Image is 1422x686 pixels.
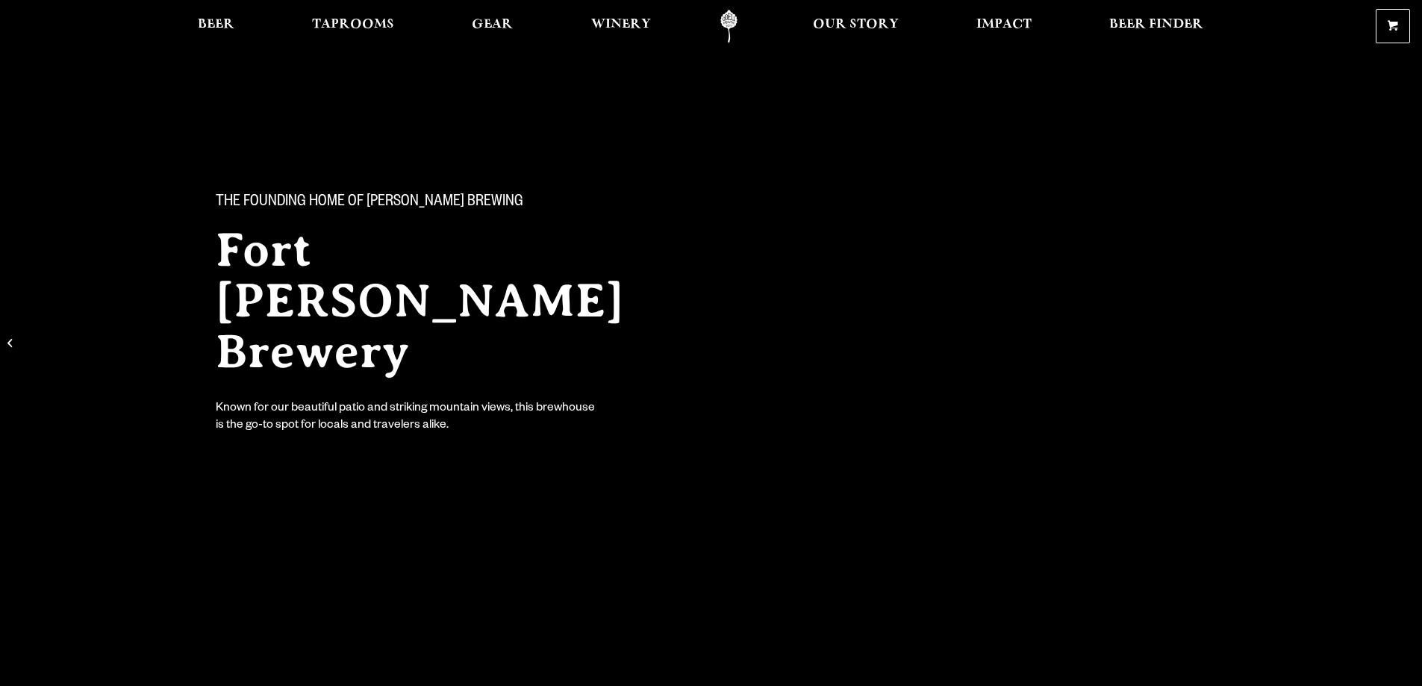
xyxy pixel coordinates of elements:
[701,10,757,43] a: Odell Home
[472,19,513,31] span: Gear
[216,193,523,213] span: The Founding Home of [PERSON_NAME] Brewing
[188,10,244,43] a: Beer
[581,10,661,43] a: Winery
[216,401,598,435] div: Known for our beautiful patio and striking mountain views, this brewhouse is the go-to spot for l...
[803,10,908,43] a: Our Story
[302,10,404,43] a: Taprooms
[198,19,234,31] span: Beer
[1100,10,1213,43] a: Beer Finder
[591,19,651,31] span: Winery
[813,19,899,31] span: Our Story
[216,225,682,377] h2: Fort [PERSON_NAME] Brewery
[1109,19,1203,31] span: Beer Finder
[967,10,1041,43] a: Impact
[462,10,523,43] a: Gear
[312,19,394,31] span: Taprooms
[976,19,1032,31] span: Impact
